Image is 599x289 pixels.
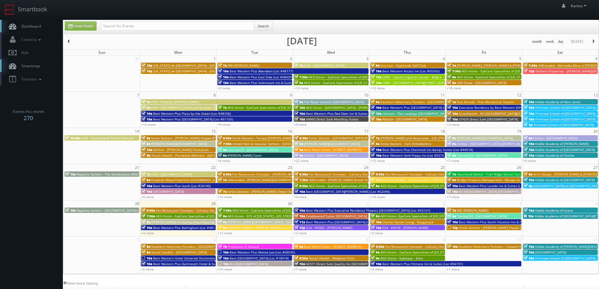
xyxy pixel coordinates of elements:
[382,147,473,152] span: Best Western Plus Shamrock Inn &amp; Suites (Loc #44518)
[153,262,241,266] span: Best Western Plus Dartmouth Hotel & Suites (Loc #65013)
[447,111,458,116] span: 10a
[306,189,390,194] span: Best [GEOGRAPHIC_DATA][PERSON_NAME] (Loc #62096)
[77,208,148,213] span: Regency Centers - [GEOGRAPHIC_DATA] (63020)
[447,172,456,176] span: 7a
[371,147,381,152] span: 10a
[524,111,534,116] span: 10a
[524,250,534,254] span: 10a
[457,178,546,182] span: Bridge Property Management - Mirage on [PERSON_NAME]
[294,189,305,194] span: 10a
[141,153,151,158] span: 5p
[230,256,289,260] span: Best [GEOGRAPHIC_DATA] (Loc #18018)
[81,136,134,140] span: HGV - Beachwoods Partial Reshoot
[304,63,344,68] span: HGV - [GEOGRAPHIC_DATA]
[151,105,219,110] span: HGV - [GEOGRAPHIC_DATA] and Racquet Club
[228,214,328,218] span: AEG Vision - ECS of [US_STATE] - [US_STATE] Valley Family Eye Care
[309,172,408,176] span: Fox Restaurant Concepts - Culinary Dropout - [GEOGRAPHIC_DATA]
[228,225,305,230] span: [PERSON_NAME] - [PERSON_NAME] Columbus Circle
[304,153,348,158] span: Cirillas - [GEOGRAPHIC_DATA]
[535,142,589,146] span: Kiddie Academy of [PERSON_NAME]
[382,105,462,110] span: Best Western Plus [GEOGRAPHIC_DATA] (Loc #64008)
[370,231,383,235] a: +2 more
[447,153,456,158] span: 9a
[382,111,449,116] span: Horizon - The Landings [GEOGRAPHIC_DATA]
[153,189,184,194] span: [GEOGRAPHIC_DATA]
[218,189,227,194] span: 7a
[380,63,426,68] span: Eva-Last - Highlands Golf Club
[218,231,232,235] a: +12 more
[77,172,142,176] span: Regency Centers - The Marketplace (80099)
[459,189,529,194] span: BU #[GEOGRAPHIC_DATA] [GEOGRAPHIC_DATA]
[371,69,381,73] span: 10a
[294,184,308,188] span: 8:30a
[371,172,384,176] span: 6:30a
[294,122,307,127] a: +4 more
[218,147,227,152] span: 9a
[447,195,459,199] a: +7 more
[370,267,383,271] a: +3 more
[294,195,307,199] a: +4 more
[524,256,534,260] span: 10a
[556,38,566,46] button: day
[156,208,255,213] span: Fox Restaurant Concepts - Culinary Dropout - [GEOGRAPHIC_DATA]
[230,69,293,73] span: Best Western Plus Aberdeen (Loc #48177)
[459,220,550,224] span: Best Western Plus North Houston Inn & Suites (Loc #44475)
[228,189,296,194] span: Smile Doctors - [PERSON_NAME] Chevy Chase
[141,231,154,235] a: +4 more
[141,267,154,271] a: +6 more
[141,208,155,213] span: 6:30a
[294,178,308,182] span: 7:30a
[141,136,150,140] span: 6a
[218,105,227,110] span: 7a
[371,220,381,224] span: 10a
[151,250,207,254] span: Visual Comfort - [GEOGRAPHIC_DATA]
[382,220,433,224] span: Charter Senior Living - Naugatuck
[294,214,305,218] span: 10a
[141,122,156,127] a: +13 more
[5,5,15,15] img: smartbook-logo.png
[524,69,535,73] span: 12p
[447,184,458,188] span: 10a
[382,262,463,266] span: Best Western Plus Fillmore Inn & Suites (Loc #06191)
[218,262,229,266] span: 10a
[380,100,483,104] span: Southern Veterinary Partners - [GEOGRAPHIC_DATA][PERSON_NAME]
[141,117,152,121] span: 10a
[459,105,546,110] span: Executive Residency by Best Western [DATE] (Loc #44764)
[382,153,447,158] span: Best Western Gold Poppy Inn (Loc #03153)
[382,117,427,121] span: ReBath - [GEOGRAPHIC_DATA]
[218,122,230,127] a: +9 more
[218,153,227,158] span: 9a
[141,256,152,260] span: 10a
[228,220,317,224] span: [PERSON_NAME][GEOGRAPHIC_DATA] - [GEOGRAPHIC_DATA]
[18,63,40,69] span: Smartmap
[371,214,380,218] span: 9a
[304,100,364,104] span: The Royal Sonesta [GEOGRAPHIC_DATA]
[462,69,570,73] span: AEG Vision - EyeCare Specialties of [US_STATE] – [PERSON_NAME] Vision
[294,267,307,271] a: +7 more
[218,142,231,146] span: 7:30a
[309,178,383,182] span: iMBranded - [PERSON_NAME] Brown Volkswagen
[447,142,456,146] span: 9a
[447,208,456,213] span: 7a
[65,136,80,140] span: 10:30a
[382,225,428,230] span: ESA - #9378 - [PERSON_NAME]
[294,158,308,163] a: +22 more
[218,244,227,249] span: 7a
[524,208,534,213] span: 10a
[457,208,488,213] span: MSI [PERSON_NAME]
[524,178,534,182] span: 10a
[294,262,305,266] span: 10a
[218,256,229,260] span: 10a
[533,136,577,140] span: Cirillas - [GEOGRAPHIC_DATA]
[534,123,594,127] span: Primrose School of [GEOGRAPHIC_DATA]
[447,214,456,218] span: 9a
[153,111,231,116] span: Best Western Plus Plaza by the Green (Loc #48106)
[65,172,76,176] span: 10a
[447,136,456,140] span: 8a
[294,117,305,121] span: 10a
[228,178,312,182] span: iMBranded - [PERSON_NAME][GEOGRAPHIC_DATA] BMW
[447,189,458,194] span: 10a
[524,142,534,146] span: 10a
[457,136,513,140] span: [PERSON_NAME][GEOGRAPHIC_DATA]
[141,225,152,230] span: 10a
